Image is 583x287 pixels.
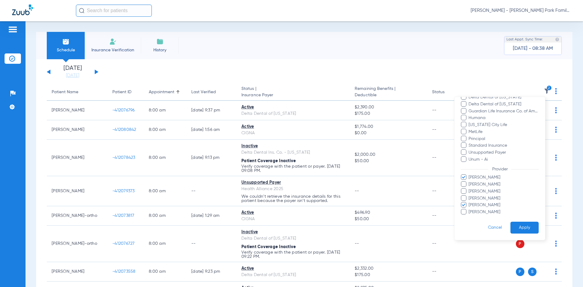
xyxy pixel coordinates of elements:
[468,202,539,208] span: [PERSON_NAME]
[468,195,539,202] span: [PERSON_NAME]
[468,174,539,181] span: [PERSON_NAME]
[468,181,539,188] span: [PERSON_NAME]
[468,188,539,195] span: [PERSON_NAME]
[510,222,539,234] button: Apply
[479,222,510,234] button: Cancel
[468,149,539,156] span: Unsupported Payer
[468,108,539,114] span: Guardian Life Insurance Co. of America
[468,129,539,135] span: MetLife
[468,209,539,215] span: [PERSON_NAME]
[468,136,539,142] span: Principal
[468,156,539,163] span: Unum - Ai
[488,167,511,171] span: Provider
[468,122,539,128] span: [US_STATE] City Life
[468,115,539,121] span: Humana
[468,142,539,149] span: Standard Insurance
[468,101,539,108] span: Delta Dental of [US_STATE]
[468,94,539,101] span: Delta Dental of [US_STATE]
